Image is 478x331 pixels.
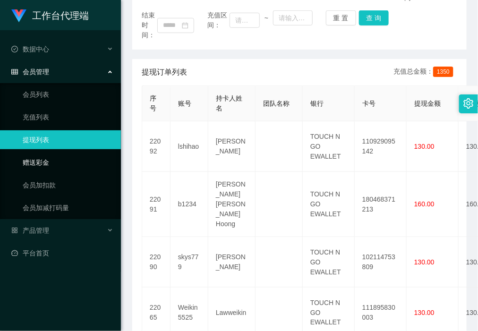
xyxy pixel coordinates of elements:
td: [PERSON_NAME] [PERSON_NAME] Hoong [208,172,256,237]
span: 130.00 [414,309,435,316]
a: 会员加减打码量 [23,198,113,217]
td: lshihao [171,121,208,172]
a: 工作台代理端 [11,11,89,19]
button: 重 置 [326,10,356,25]
span: 账号 [178,100,191,107]
span: 提现订单列表 [142,67,187,78]
td: skys779 [171,237,208,288]
span: 130.00 [414,258,435,266]
td: [PERSON_NAME] [208,237,256,288]
i: 图标: setting [463,98,474,109]
a: 充值列表 [23,108,113,127]
td: TOUCH N GO EWALLET [303,121,355,172]
i: 图标: table [11,68,18,75]
a: 会员加扣款 [23,176,113,195]
a: 图标: dashboard平台首页 [11,244,113,263]
span: 充值区间： [207,10,230,30]
a: 会员列表 [23,85,113,104]
span: 卡号 [362,100,376,107]
td: 22090 [142,237,171,288]
div: 充值总金额： [393,67,457,78]
input: 请输入最小值为 [230,13,260,28]
span: 提现金额 [414,100,441,107]
i: 图标: check-circle-o [11,46,18,52]
td: 110929095142 [355,121,407,172]
span: 团队名称 [263,100,290,107]
a: 提现列表 [23,130,113,149]
td: 22092 [142,121,171,172]
td: 102114753809 [355,237,407,288]
span: 会员管理 [11,68,49,76]
span: 1350 [433,67,453,77]
i: 图标: appstore-o [11,227,18,234]
img: logo.9652507e.png [11,9,26,23]
span: 序号 [150,94,156,112]
button: 查 询 [359,10,389,25]
i: 图标: calendar [182,22,188,29]
span: 130.00 [414,143,435,150]
td: 180468371213 [355,172,407,237]
span: 数据中心 [11,45,49,53]
input: 请输入最大值为 [273,10,313,25]
span: 银行 [310,100,324,107]
h1: 工作台代理端 [32,0,89,31]
td: TOUCH N GO EWALLET [303,172,355,237]
td: b1234 [171,172,208,237]
span: 持卡人姓名 [216,94,242,112]
td: 22091 [142,172,171,237]
span: 结束时间： [142,10,157,40]
span: 产品管理 [11,227,49,234]
a: 赠送彩金 [23,153,113,172]
span: ~ [260,13,273,23]
td: [PERSON_NAME] [208,121,256,172]
span: 160.00 [414,200,435,208]
td: TOUCH N GO EWALLET [303,237,355,288]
